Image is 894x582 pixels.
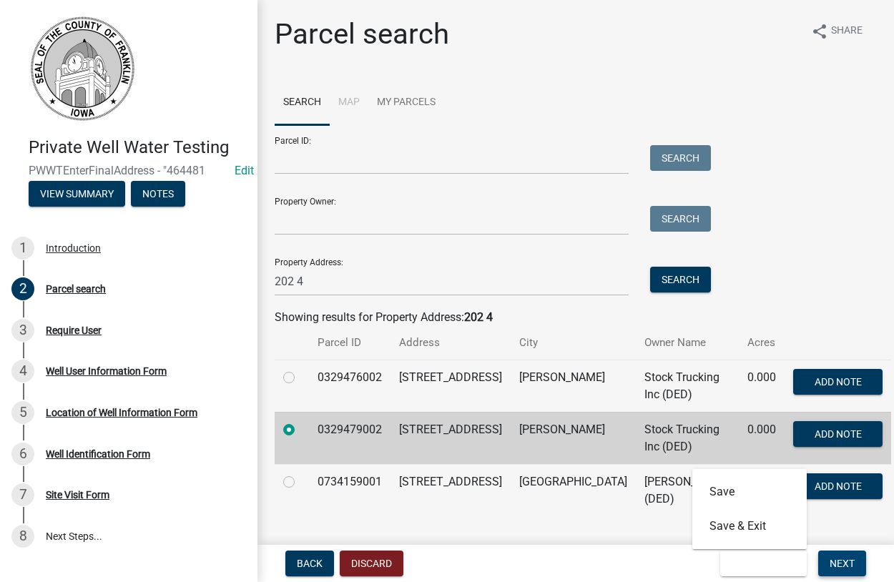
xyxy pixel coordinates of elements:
span: Share [831,23,863,40]
th: Owner Name [636,326,739,360]
button: Add Note [793,421,883,447]
button: shareShare [800,17,874,45]
span: Add Note [815,428,862,439]
span: Add Note [815,375,862,387]
div: 1 [11,237,34,260]
th: Parcel ID [309,326,390,360]
td: [PERSON_NAME] (DED) [636,464,739,516]
td: [PERSON_NAME] [511,412,636,464]
div: 7 [11,483,34,506]
td: 0734159001 [309,464,390,516]
div: Showing results for Property Address: [275,309,877,326]
span: Back [297,558,323,569]
button: Search [650,145,711,171]
button: Search [650,206,711,232]
td: 0329479002 [309,412,390,464]
td: 0.000 [739,464,785,516]
button: View Summary [29,181,125,207]
div: 5 [11,401,34,424]
wm-modal-confirm: Notes [131,189,185,200]
th: City [511,326,636,360]
button: Save & Exit [692,509,807,543]
button: Discard [340,551,403,576]
button: Search [650,267,711,292]
a: Search [275,80,330,126]
div: 6 [11,443,34,465]
td: [GEOGRAPHIC_DATA] [511,464,636,516]
button: Next [818,551,866,576]
th: Address [390,326,511,360]
div: 4 [11,360,34,383]
span: Save & Exit [732,558,787,569]
button: Notes [131,181,185,207]
button: Back [285,551,334,576]
div: Introduction [46,243,101,253]
img: Franklin County, Iowa [29,15,136,122]
div: 2 [11,277,34,300]
div: Save & Exit [692,469,807,549]
i: share [811,23,828,40]
td: 0329476002 [309,360,390,412]
div: Parcel search [46,284,106,294]
td: [STREET_ADDRESS] [390,412,511,464]
wm-modal-confirm: Edit Application Number [235,164,254,177]
button: Save [692,475,807,509]
div: Well User Information Form [46,366,167,376]
td: 0.000 [739,360,785,412]
th: Acres [739,326,785,360]
button: Add Note [793,473,883,499]
a: Edit [235,164,254,177]
span: PWWTEnterFinalAddress - "464481 [29,164,229,177]
span: Add Note [815,480,862,491]
h1: Parcel search [275,17,449,51]
td: [PERSON_NAME] [511,360,636,412]
td: Stock Trucking Inc (DED) [636,360,739,412]
button: Add Note [793,369,883,395]
td: [STREET_ADDRESS] [390,464,511,516]
a: My Parcels [368,80,444,126]
td: Stock Trucking Inc (DED) [636,412,739,464]
div: 3 [11,319,34,342]
div: Well Identification Form [46,449,150,459]
div: 8 [11,525,34,548]
button: Save & Exit [720,551,807,576]
div: Site Visit Form [46,490,109,500]
div: Require User [46,325,102,335]
h4: Private Well Water Testing [29,137,246,158]
span: Next [830,558,855,569]
strong: 202 4 [464,310,493,324]
wm-modal-confirm: Summary [29,189,125,200]
div: Location of Well Information Form [46,408,197,418]
td: 0.000 [739,412,785,464]
td: [STREET_ADDRESS] [390,360,511,412]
